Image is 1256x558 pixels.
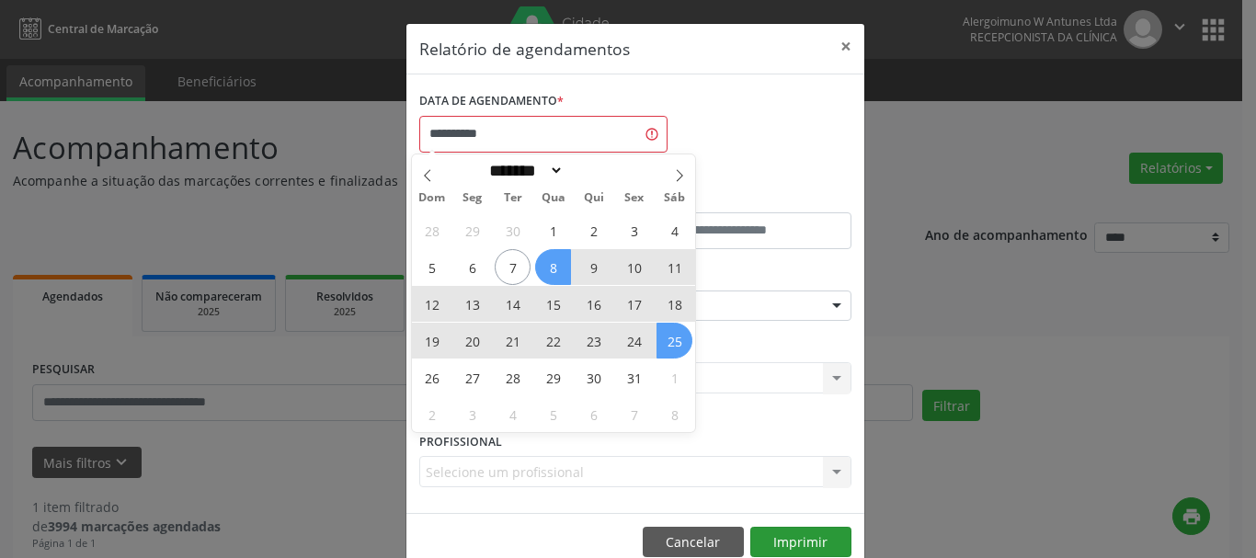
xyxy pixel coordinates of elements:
span: Sex [614,192,655,204]
span: Outubro 28, 2025 [495,359,531,395]
span: Outubro 2, 2025 [576,212,611,248]
span: Novembro 6, 2025 [576,396,611,432]
span: Outubro 10, 2025 [616,249,652,285]
span: Ter [493,192,533,204]
label: DATA DE AGENDAMENTO [419,87,564,116]
span: Outubro 26, 2025 [414,359,450,395]
button: Close [828,24,864,69]
span: Outubro 11, 2025 [657,249,692,285]
span: Outubro 1, 2025 [535,212,571,248]
span: Outubro 6, 2025 [454,249,490,285]
span: Outubro 15, 2025 [535,286,571,322]
span: Qui [574,192,614,204]
span: Outubro 22, 2025 [535,323,571,359]
span: Dom [412,192,452,204]
span: Setembro 28, 2025 [414,212,450,248]
label: ATÉ [640,184,851,212]
span: Outubro 9, 2025 [576,249,611,285]
span: Outubro 29, 2025 [535,359,571,395]
span: Outubro 4, 2025 [657,212,692,248]
span: Outubro 12, 2025 [414,286,450,322]
span: Outubro 21, 2025 [495,323,531,359]
input: Year [564,161,624,180]
span: Outubro 19, 2025 [414,323,450,359]
span: Outubro 31, 2025 [616,359,652,395]
span: Outubro 16, 2025 [576,286,611,322]
span: Novembro 8, 2025 [657,396,692,432]
span: Outubro 3, 2025 [616,212,652,248]
span: Seg [452,192,493,204]
span: Outubro 18, 2025 [657,286,692,322]
button: Imprimir [750,527,851,558]
button: Cancelar [643,527,744,558]
span: Novembro 1, 2025 [657,359,692,395]
select: Month [483,161,564,180]
label: PROFISSIONAL [419,427,502,456]
span: Outubro 7, 2025 [495,249,531,285]
span: Outubro 24, 2025 [616,323,652,359]
span: Outubro 17, 2025 [616,286,652,322]
span: Novembro 3, 2025 [454,396,490,432]
span: Sáb [655,192,695,204]
span: Outubro 14, 2025 [495,286,531,322]
span: Outubro 25, 2025 [657,323,692,359]
span: Novembro 2, 2025 [414,396,450,432]
span: Outubro 30, 2025 [576,359,611,395]
span: Novembro 5, 2025 [535,396,571,432]
span: Novembro 7, 2025 [616,396,652,432]
span: Outubro 23, 2025 [576,323,611,359]
span: Outubro 8, 2025 [535,249,571,285]
span: Outubro 20, 2025 [454,323,490,359]
span: Qua [533,192,574,204]
span: Outubro 13, 2025 [454,286,490,322]
span: Novembro 4, 2025 [495,396,531,432]
span: Setembro 29, 2025 [454,212,490,248]
h5: Relatório de agendamentos [419,37,630,61]
span: Setembro 30, 2025 [495,212,531,248]
span: Outubro 5, 2025 [414,249,450,285]
span: Outubro 27, 2025 [454,359,490,395]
